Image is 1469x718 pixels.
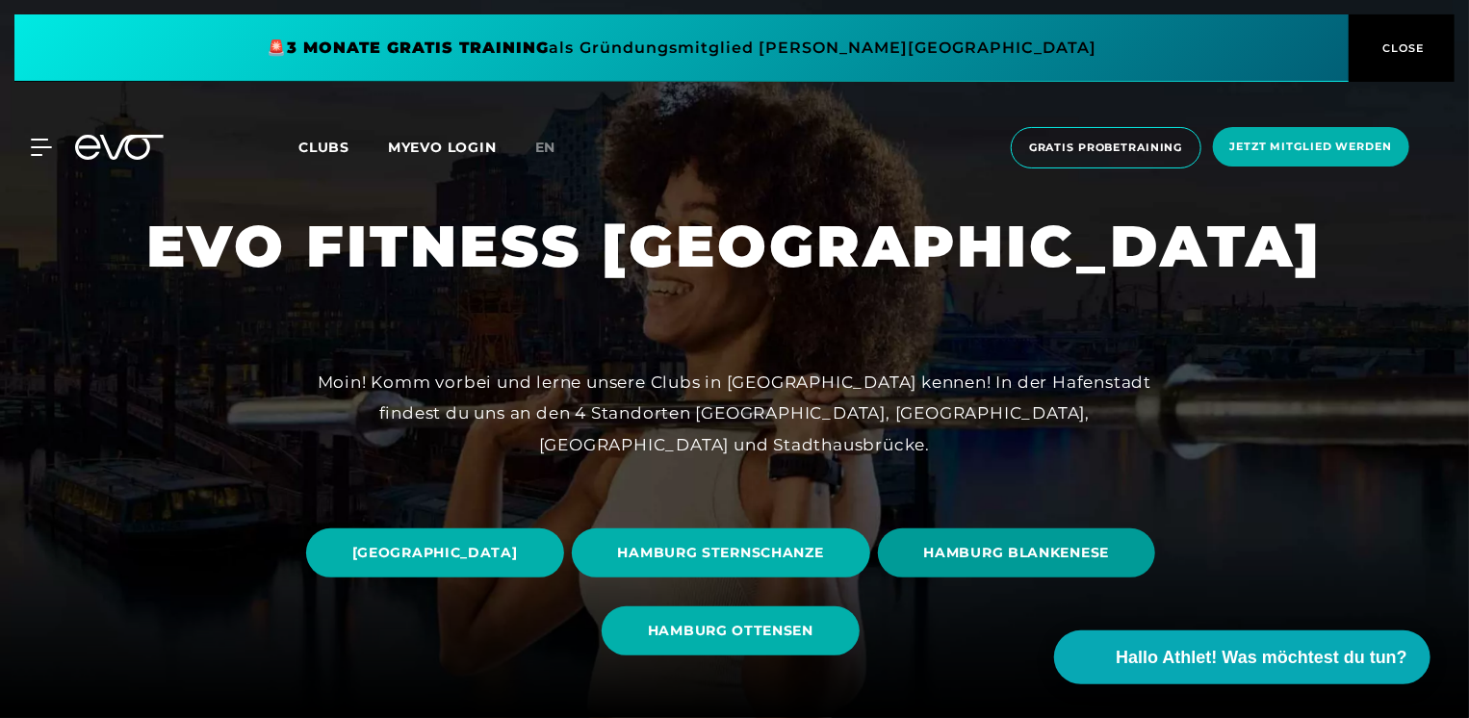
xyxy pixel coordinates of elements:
[1005,127,1207,168] a: Gratis Probetraining
[878,514,1164,592] a: HAMBURG BLANKENESE
[1207,127,1415,168] a: Jetzt Mitglied werden
[1116,645,1407,671] span: Hallo Athlet! Was möchtest du tun?
[298,139,349,156] span: Clubs
[1349,14,1455,82] button: CLOSE
[618,543,824,563] span: HAMBURG STERNSCHANZE
[388,139,497,156] a: MYEVO LOGIN
[1054,630,1430,684] button: Hallo Athlet! Was möchtest du tun?
[352,543,518,563] span: [GEOGRAPHIC_DATA]
[306,514,572,592] a: [GEOGRAPHIC_DATA]
[147,209,1323,284] h1: EVO FITNESS [GEOGRAPHIC_DATA]
[648,621,813,641] span: HAMBURG OTTENSEN
[535,137,580,159] a: en
[1029,140,1183,156] span: Gratis Probetraining
[602,592,867,670] a: HAMBURG OTTENSEN
[298,138,388,156] a: Clubs
[1379,39,1426,57] span: CLOSE
[924,543,1110,563] span: HAMBURG BLANKENESE
[1230,139,1392,155] span: Jetzt Mitglied werden
[572,514,878,592] a: HAMBURG STERNSCHANZE
[535,139,556,156] span: en
[301,367,1168,460] div: Moin! Komm vorbei und lerne unsere Clubs in [GEOGRAPHIC_DATA] kennen! In der Hafenstadt findest d...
